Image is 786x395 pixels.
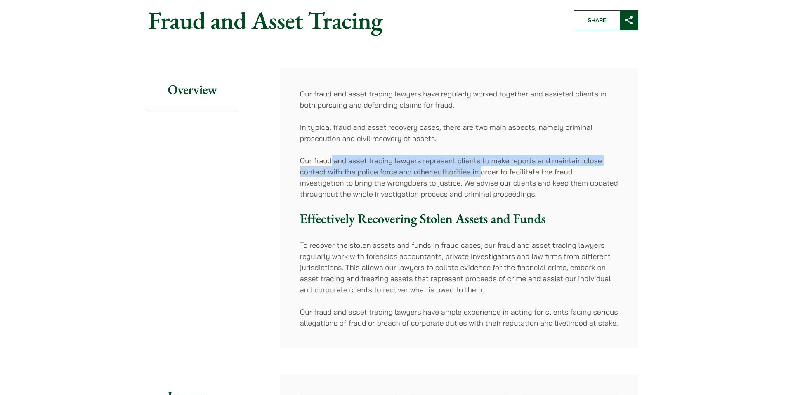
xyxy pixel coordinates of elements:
[300,122,618,144] p: In typical fraud and asset recovery cases, there are two main aspects, namely criminal prosecutio...
[300,306,618,329] p: Our fraud and asset tracing lawyers have ample experience in acting for clients facing serious al...
[300,155,618,200] p: Our fraud and asset tracing lawyers represent clients to make reports and maintain close contact ...
[300,211,618,226] h3: Effectively Recovering Stolen Assets and Funds
[300,240,618,295] p: To recover the stolen assets and funds in fraud cases, our fraud and asset tracing lawyers regula...
[574,11,620,30] span: Share
[148,5,560,35] h1: Fraud and Asset Tracing
[300,88,618,111] p: Our fraud and asset tracing lawyers have regularly worked together and assisted clients in both p...
[574,10,638,30] button: Share
[148,68,237,111] h2: Overview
